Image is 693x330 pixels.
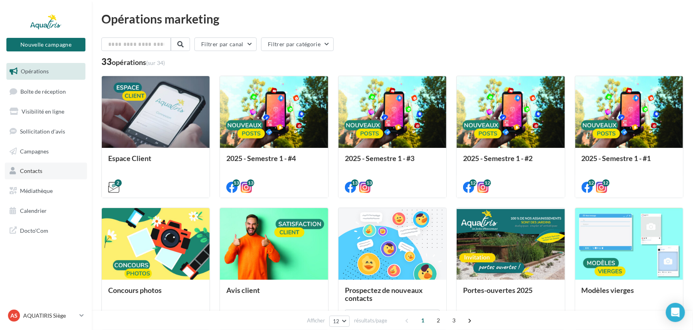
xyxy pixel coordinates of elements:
[5,103,87,120] a: Visibilité en ligne
[5,202,87,219] a: Calendrier
[345,310,440,323] button: Louer des contacts
[101,57,165,66] div: 33
[20,128,65,135] span: Sollicitation d'avis
[463,154,533,163] span: 2025 - Semestre 1 - #2
[5,183,87,199] a: Médiathèque
[108,286,162,295] span: Concours photos
[5,123,87,140] a: Sollicitation d'avis
[333,318,340,324] span: 12
[5,83,87,100] a: Boîte de réception
[345,286,423,302] span: Prospectez de nouveaux contacts
[233,179,240,187] div: 13
[226,154,296,163] span: 2025 - Semestre 1 - #4
[23,312,76,320] p: AQUATIRIS Siège
[194,37,257,51] button: Filtrer par canal
[366,179,373,187] div: 13
[261,37,334,51] button: Filtrer par catégorie
[5,222,87,239] a: Docto'Com
[432,314,445,327] span: 2
[115,179,122,187] div: 2
[112,59,165,66] div: opérations
[6,308,85,323] a: AS AQUATIRIS Siège
[20,225,48,236] span: Docto'Com
[21,68,49,75] span: Opérations
[101,13,683,25] div: Opérations marketing
[582,286,634,295] span: Modèles vierges
[146,59,165,66] span: (sur 34)
[602,179,610,187] div: 12
[582,154,651,163] span: 2025 - Semestre 1 - #1
[20,147,49,154] span: Campagnes
[226,286,260,295] span: Avis client
[6,38,85,51] button: Nouvelle campagne
[666,303,685,322] div: Open Intercom Messenger
[351,179,358,187] div: 13
[20,187,53,194] span: Médiathèque
[20,207,47,214] span: Calendrier
[354,317,387,324] span: résultats/page
[345,154,414,163] span: 2025 - Semestre 1 - #3
[307,317,325,324] span: Afficher
[448,314,461,327] span: 3
[329,316,350,327] button: 12
[417,314,430,327] span: 1
[20,167,42,174] span: Contacts
[5,63,87,80] a: Opérations
[588,179,595,187] div: 12
[5,163,87,179] a: Contacts
[108,154,151,163] span: Espace Client
[22,108,64,115] span: Visibilité en ligne
[484,179,491,187] div: 12
[463,286,533,295] span: Portes-ouvertes 2025
[469,179,477,187] div: 12
[20,88,66,94] span: Boîte de réception
[247,179,254,187] div: 13
[5,143,87,160] a: Campagnes
[10,312,18,320] span: AS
